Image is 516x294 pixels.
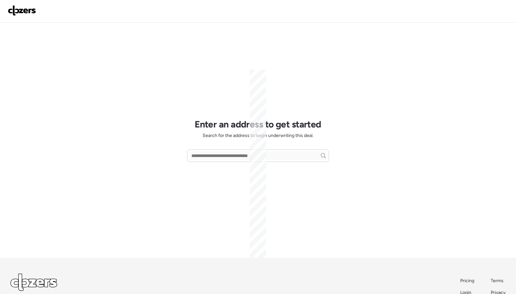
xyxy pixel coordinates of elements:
span: Terms [491,278,504,283]
img: Logo Light [11,274,57,291]
a: Terms [491,278,505,284]
span: Search for the address to begin underwriting this deal. [203,132,313,139]
a: Pricing [460,278,475,284]
img: Logo [8,5,36,16]
span: Pricing [460,278,474,283]
h1: Enter an address to get started [195,119,321,130]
